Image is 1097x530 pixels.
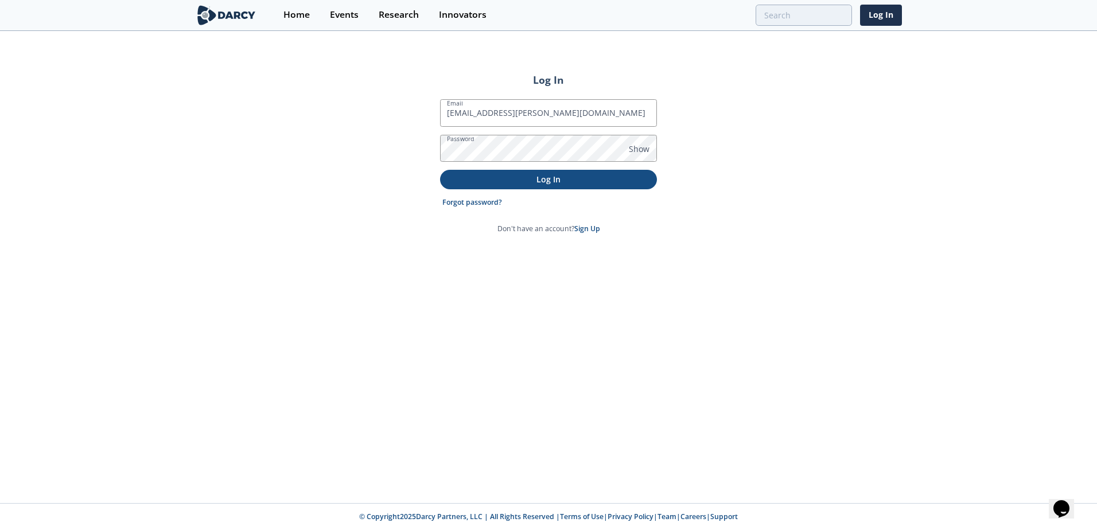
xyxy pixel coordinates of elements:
[860,5,902,26] a: Log In
[195,5,258,25] img: logo-wide.svg
[629,143,649,155] span: Show
[124,512,973,522] p: © Copyright 2025 Darcy Partners, LLC | All Rights Reserved | | | | |
[448,173,649,185] p: Log In
[330,10,359,20] div: Events
[283,10,310,20] div: Home
[574,224,600,233] a: Sign Up
[439,10,487,20] div: Innovators
[447,134,474,143] label: Password
[379,10,419,20] div: Research
[756,5,852,26] input: Advanced Search
[560,512,604,521] a: Terms of Use
[608,512,653,521] a: Privacy Policy
[440,72,657,87] h2: Log In
[1049,484,1086,519] iframe: chat widget
[440,170,657,189] button: Log In
[447,99,463,108] label: Email
[680,512,706,521] a: Careers
[442,197,502,208] a: Forgot password?
[658,512,676,521] a: Team
[497,224,600,234] p: Don't have an account?
[710,512,738,521] a: Support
